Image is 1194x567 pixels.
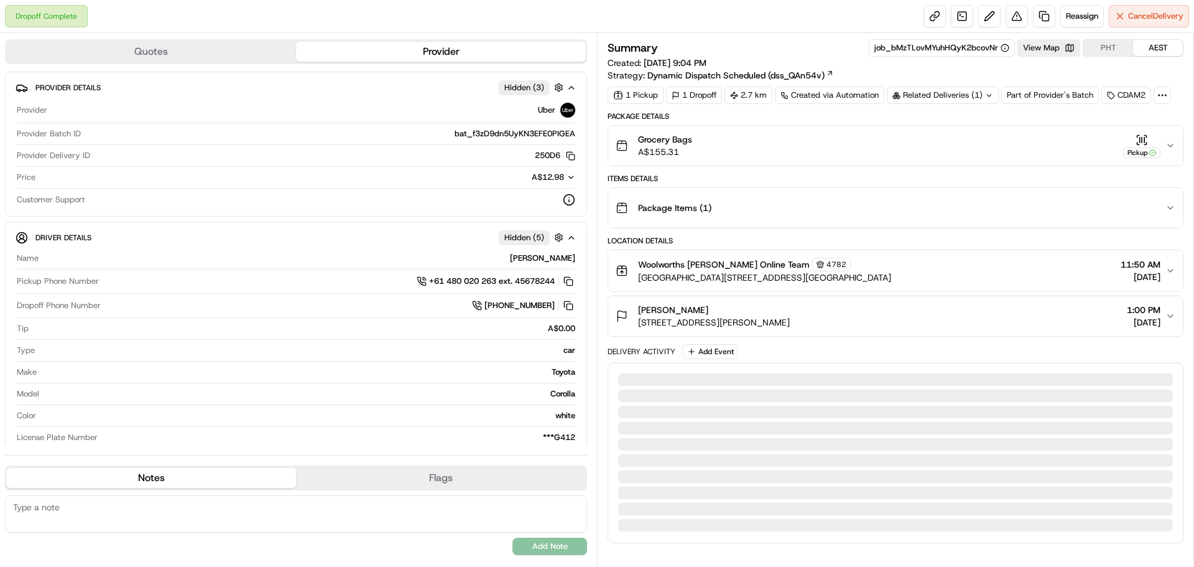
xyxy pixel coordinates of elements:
[499,230,567,245] button: Hidden (5)
[1127,316,1160,329] span: [DATE]
[17,410,36,421] span: Color
[775,87,884,104] a: Created via Automation
[6,42,296,62] button: Quotes
[17,323,29,334] span: Tip
[17,172,35,183] span: Price
[504,232,544,243] span: Hidden ( 5 )
[1017,39,1080,57] button: View Map
[1123,134,1160,158] button: Pickup
[666,87,722,104] div: 1 Dropoff
[504,82,544,93] span: Hidden ( 3 )
[16,227,576,248] button: Driver DetailsHidden (5)
[484,300,555,311] span: [PHONE_NUMBER]
[17,345,35,356] span: Type
[608,347,675,357] div: Delivery Activity
[17,128,81,139] span: Provider Batch ID
[608,87,664,104] div: 1 Pickup
[429,276,555,287] span: +61 480 020 263 ext. 45678244
[1127,304,1160,316] span: 1:00 PM
[1101,87,1151,104] div: CDAM2
[683,344,738,359] button: Add Event
[499,80,567,95] button: Hidden (3)
[535,150,575,161] button: 250D6
[647,69,834,82] a: Dynamic Dispatch Scheduled (dss_QAn54v)
[608,250,1183,291] button: Woolworths [PERSON_NAME] Online Team4782[GEOGRAPHIC_DATA][STREET_ADDRESS][GEOGRAPHIC_DATA]11:50 A...
[1121,258,1160,271] span: 11:50 AM
[44,388,575,400] div: Corolla
[608,111,1183,121] div: Package Details
[647,69,825,82] span: Dynamic Dispatch Scheduled (dss_QAn54v)
[6,468,296,488] button: Notes
[608,57,706,69] span: Created:
[608,126,1183,166] button: Grocery BagsA$155.31Pickup
[1066,11,1098,22] span: Reassign
[560,103,575,118] img: uber-new-logo.jpeg
[17,105,47,116] span: Provider
[42,367,575,378] div: Toyota
[17,276,99,287] span: Pickup Phone Number
[1123,148,1160,158] div: Pickup
[532,172,564,182] span: A$12.98
[638,271,891,284] span: [GEOGRAPHIC_DATA][STREET_ADDRESS][GEOGRAPHIC_DATA]
[608,296,1183,336] button: [PERSON_NAME][STREET_ADDRESS][PERSON_NAME]1:00 PM[DATE]
[17,432,98,443] span: License Plate Number
[455,128,575,139] span: bat_f3zD9dn5UyKN3EFE0PIGEA
[638,202,711,214] span: Package Items ( 1 )
[472,299,575,312] a: [PHONE_NUMBER]
[638,304,708,316] span: [PERSON_NAME]
[638,258,810,271] span: Woolworths [PERSON_NAME] Online Team
[44,253,575,264] div: [PERSON_NAME]
[1128,11,1183,22] span: Cancel Delivery
[17,300,101,311] span: Dropoff Phone Number
[638,146,692,158] span: A$155.31
[17,194,85,205] span: Customer Support
[887,87,999,104] div: Related Deliveries (1)
[417,274,575,288] a: +61 480 020 263 ext. 45678244
[17,253,39,264] span: Name
[35,233,91,243] span: Driver Details
[34,323,575,334] div: A$0.00
[466,172,575,183] button: A$12.98
[17,150,90,161] span: Provider Delivery ID
[638,133,692,146] span: Grocery Bags
[724,87,772,104] div: 2.7 km
[1133,40,1183,56] button: AEST
[1060,5,1104,27] button: Reassign
[16,77,576,98] button: Provider DetailsHidden (3)
[874,42,1009,54] button: job_bMzTLovMYuhHQyK2bcovNr
[608,174,1183,184] div: Items Details
[826,260,846,269] span: 4782
[296,468,586,488] button: Flags
[1121,271,1160,283] span: [DATE]
[1083,40,1133,56] button: PHT
[17,367,37,378] span: Make
[638,316,790,329] span: [STREET_ADDRESS][PERSON_NAME]
[538,105,555,116] span: Uber
[40,345,575,356] div: car
[17,388,39,400] span: Model
[644,57,706,68] span: [DATE] 9:04 PM
[608,42,658,54] h3: Summary
[296,42,586,62] button: Provider
[608,69,834,82] div: Strategy:
[1109,5,1189,27] button: CancelDelivery
[608,188,1183,228] button: Package Items (1)
[608,236,1183,246] div: Location Details
[41,410,575,421] div: white
[35,83,101,93] span: Provider Details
